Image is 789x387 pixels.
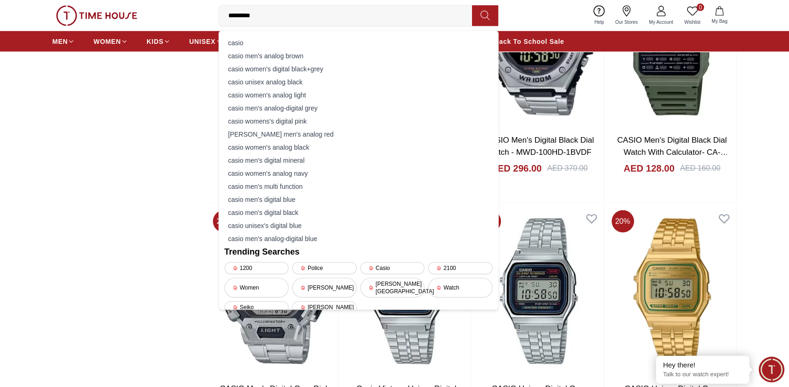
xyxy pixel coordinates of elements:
div: [PERSON_NAME] [292,301,357,313]
h4: AED 128.00 [624,162,675,175]
div: AED 160.00 [680,163,720,174]
a: MEN [52,33,75,50]
div: casio women's analog navy [225,167,493,180]
span: 20 % [213,210,235,233]
div: casio men's digital mineral [225,154,493,167]
a: Help [589,4,610,28]
div: Police [292,262,357,274]
div: Seiko [225,301,289,313]
div: casio womens's digital pink [225,115,493,128]
h4: AED 296.00 [491,162,542,175]
a: CASIO Men's Digital Black Dial Watch - MWD-100HD-1BVDF [484,136,594,157]
span: UNISEX [189,37,215,46]
span: My Account [645,19,677,26]
a: WOMEN [93,33,128,50]
div: [PERSON_NAME][GEOGRAPHIC_DATA] [360,278,425,297]
div: casio unisex's digital blue [225,219,493,232]
span: Back To School Sale [494,37,564,46]
span: Wishlist [681,19,704,26]
p: Talk to our watch expert! [663,371,742,379]
span: Our Stores [612,19,641,26]
div: Watch [428,278,493,297]
h2: Trending Searches [225,245,493,258]
div: Chat Widget [759,357,784,382]
div: casio men's digital black [225,206,493,219]
div: casio men's analog-digital grey [225,102,493,115]
img: ... [56,6,137,26]
div: 2100 [428,262,493,274]
img: CASIO Unisex Digital Grey Dial Watch - A158WEGV-9ADF [608,207,737,375]
img: CASIO Unisex Digital Grey Dial Watch - A159WA-N1DF [475,207,604,375]
span: 0 [697,4,704,11]
div: casio unisex analog black [225,76,493,89]
span: Help [591,19,608,26]
div: casio [225,36,493,49]
span: KIDS [147,37,163,46]
div: AED 370.00 [547,163,587,174]
div: 1200 [225,262,289,274]
span: WOMEN [93,37,121,46]
a: Our Stores [610,4,643,28]
div: casio women's digital black+grey [225,62,493,76]
div: casio men's analog-digital blue [225,232,493,245]
div: casio men's multi function [225,180,493,193]
div: Women [225,278,289,297]
a: 0Wishlist [679,4,706,28]
span: My Bag [708,18,731,25]
div: [PERSON_NAME] [292,278,357,297]
div: casio men's analog brown [225,49,493,62]
a: KIDS [147,33,170,50]
span: 20 % [612,210,634,233]
a: UNISEX [189,33,222,50]
button: My Bag [706,5,733,27]
div: casio women's analog black [225,141,493,154]
a: Back To School Sale [494,33,564,50]
div: [PERSON_NAME] men's analog red [225,128,493,141]
span: MEN [52,37,68,46]
div: Casio [360,262,425,274]
div: Hey there! [663,360,742,370]
div: casio women's analog light [225,89,493,102]
div: casio men's digital blue [225,193,493,206]
img: CASIO Men's Digital Grey Dial Watch - AE-1400WHD-1A [209,207,338,375]
a: CASIO Men's Digital Black Dial Watch With Calculator- CA-53WF-3BDF [617,136,728,168]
